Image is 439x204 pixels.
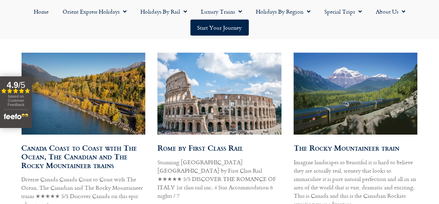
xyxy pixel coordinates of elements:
[56,3,133,20] a: Orient Express Holidays
[133,3,194,20] a: Holidays by Rail
[249,3,317,20] a: Holidays by Region
[194,3,249,20] a: Luxury Trains
[157,142,243,153] a: Rome by First Class Rail
[157,158,282,200] p: Stunning [GEOGRAPHIC_DATA] [GEOGRAPHIC_DATA] by First Class Rail ★★★★★ 5/5 DISCOVER THE ROMANCE O...
[294,142,399,153] a: The Rocky Mountaineer train
[190,20,249,36] a: Start your Journey
[317,3,369,20] a: Special Trips
[22,142,137,171] a: Canada Coast to Coast with The Ocean, The Canadian and The Rocky Mountaineer trains
[27,3,56,20] a: Home
[369,3,412,20] a: About Us
[3,3,436,36] nav: Menu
